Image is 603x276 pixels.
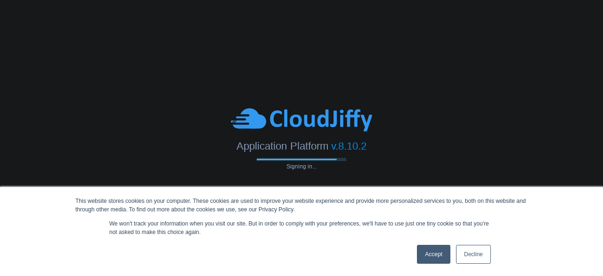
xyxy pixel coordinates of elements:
[417,245,450,264] a: Accept
[109,219,494,236] p: We won't track your information when you visit our site. But in order to comply with your prefere...
[331,140,367,151] span: v.8.10.2
[456,245,491,264] a: Decline
[236,140,328,151] span: Application Platform
[257,163,346,169] span: Signing in...
[75,197,528,214] div: This website stores cookies on your computer. These cookies are used to improve your website expe...
[231,107,372,133] img: CloudJiffy-Blue.svg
